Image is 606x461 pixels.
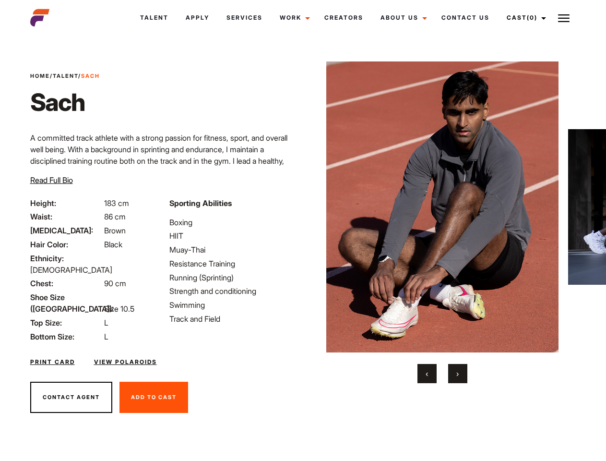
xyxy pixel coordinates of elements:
[271,5,316,31] a: Work
[30,211,102,222] span: Waist:
[30,8,49,27] img: cropped-aefm-brand-fav-22-square.png
[30,197,102,209] span: Height:
[53,73,78,79] a: Talent
[94,358,157,366] a: View Polaroids
[119,382,188,413] button: Add To Cast
[104,198,129,208] span: 183 cm
[30,358,75,366] a: Print Card
[30,253,102,264] span: Ethnicity:
[30,88,100,117] h1: Sach
[169,244,297,255] li: Muay-Thai
[456,369,459,378] span: Next
[104,240,122,249] span: Black
[426,369,428,378] span: Previous
[433,5,498,31] a: Contact Us
[104,226,126,235] span: Brown
[104,279,126,288] span: 90 cm
[81,73,100,79] strong: Sach
[316,5,372,31] a: Creators
[169,299,297,311] li: Swimming
[30,132,297,190] p: A committed track athlete with a strong passion for fitness, sport, and overall well being. With ...
[372,5,433,31] a: About Us
[104,318,108,328] span: L
[30,278,102,289] span: Chest:
[218,5,271,31] a: Services
[131,394,177,400] span: Add To Cast
[30,291,102,315] span: Shoe Size ([GEOGRAPHIC_DATA]):
[177,5,218,31] a: Apply
[169,230,297,242] li: HIIT
[30,317,102,328] span: Top Size:
[104,304,134,314] span: Size 10.5
[169,217,297,228] li: Boxing
[30,72,100,80] span: / /
[30,382,112,413] button: Contact Agent
[30,331,102,342] span: Bottom Size:
[30,175,73,185] span: Read Full Bio
[30,239,102,250] span: Hair Color:
[169,313,297,325] li: Track and Field
[169,258,297,269] li: Resistance Training
[104,332,108,341] span: L
[30,174,73,186] button: Read Full Bio
[498,5,552,31] a: Cast(0)
[30,73,50,79] a: Home
[169,198,232,208] strong: Sporting Abilities
[558,12,570,24] img: Burger icon
[169,272,297,283] li: Running (Sprinting)
[30,265,112,275] span: [DEMOGRAPHIC_DATA]
[30,225,102,236] span: [MEDICAL_DATA]:
[131,5,177,31] a: Talent
[527,14,537,21] span: (0)
[169,285,297,297] li: Strength and conditioning
[104,212,126,221] span: 86 cm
